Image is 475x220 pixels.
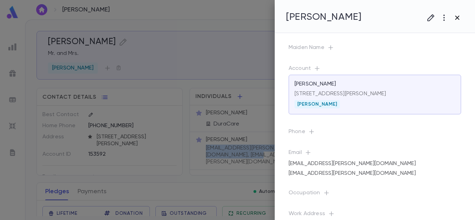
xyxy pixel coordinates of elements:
[289,128,461,138] p: Phone
[295,81,336,88] p: [PERSON_NAME]
[289,149,461,159] p: Email
[289,65,461,75] p: Account
[286,11,361,23] h4: [PERSON_NAME]
[289,189,461,199] p: Occupation
[289,157,416,170] div: [EMAIL_ADDRESS][PERSON_NAME][DOMAIN_NAME]
[295,101,340,107] span: [PERSON_NAME]
[289,210,461,220] p: Work Address
[289,44,461,54] p: Maiden Name
[289,167,416,180] div: [EMAIL_ADDRESS][PERSON_NAME][DOMAIN_NAME]
[295,90,455,97] p: [STREET_ADDRESS][PERSON_NAME]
